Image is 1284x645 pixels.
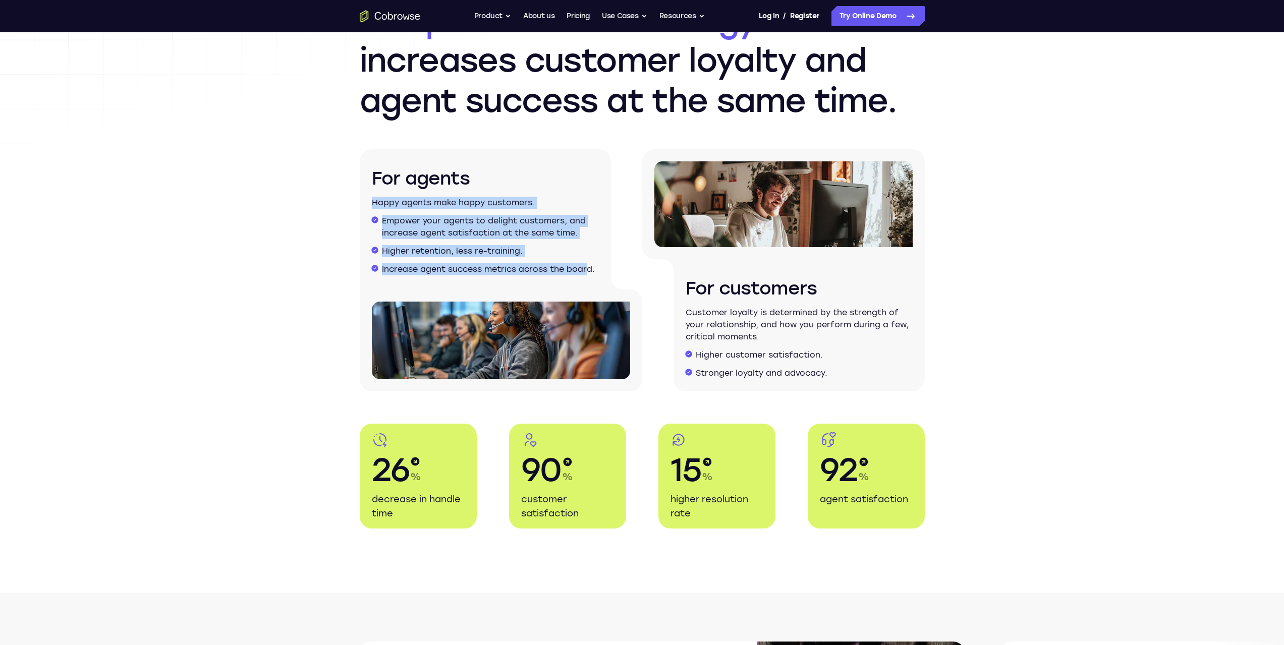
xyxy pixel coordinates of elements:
p: decrease in handle time [372,492,465,520]
p: Happy agents make happy customers. [372,197,599,209]
img: Customer support agents with headsets working on computers [372,302,630,379]
span: % [562,470,573,484]
p: Customer loyalty is determined by the strength of your relationship, and how you perform during a... [686,307,913,343]
button: Resources [659,6,705,26]
span: / [783,10,786,22]
li: Higher retention, less re-training. [382,245,599,257]
li: Increase agent success metrics across the board. [382,263,599,275]
span: % [410,470,421,484]
a: Pricing [567,6,590,26]
span: 90 [521,450,562,490]
span: % [858,470,869,484]
li: Higher customer satisfaction. [696,349,913,361]
span: 15 [671,450,701,490]
img: A person working on a computer [654,161,913,247]
li: Empower your agents to delight customers, and increase agent satisfaction at the same time. [382,215,599,239]
button: Use Cases [602,6,647,26]
p: agent satisfaction [820,492,913,506]
a: Go to the home page [360,10,420,22]
a: Log In [759,6,779,26]
h3: For customers [686,276,913,301]
p: customer satisfaction [521,492,614,520]
li: Stronger loyalty and advocacy. [696,367,913,379]
span: % [702,470,713,484]
button: Product [474,6,512,26]
h3: For agents [372,166,599,191]
span: 26 [372,450,410,490]
a: Register [790,6,819,26]
span: 92 [820,450,858,490]
a: Try Online Demo [831,6,925,26]
p: higher resolution rate [671,492,763,520]
a: About us [523,6,554,26]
